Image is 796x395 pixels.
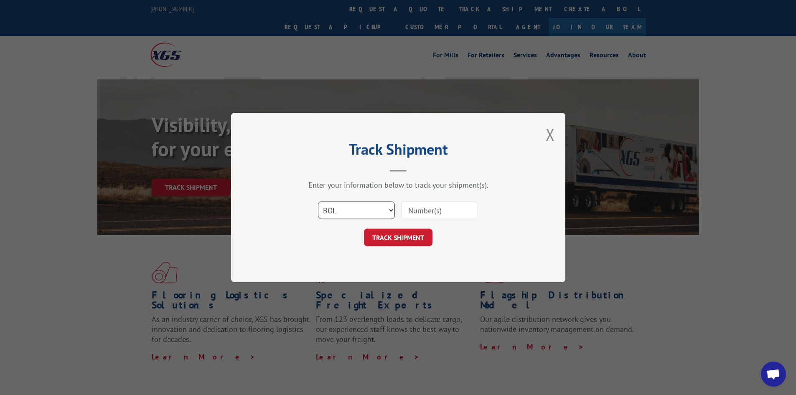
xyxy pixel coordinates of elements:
[273,180,524,190] div: Enter your information below to track your shipment(s).
[364,229,432,246] button: TRACK SHIPMENT
[546,123,555,145] button: Close modal
[273,143,524,159] h2: Track Shipment
[761,362,786,387] a: Open chat
[401,201,478,219] input: Number(s)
